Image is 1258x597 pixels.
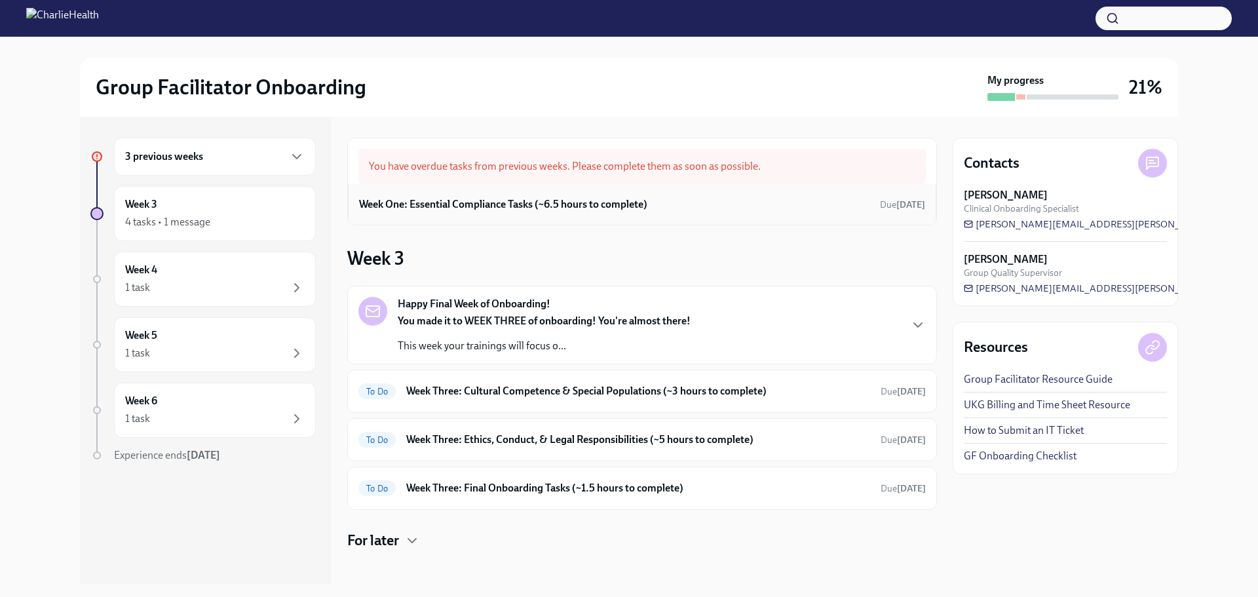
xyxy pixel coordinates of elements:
[964,449,1077,463] a: GF Onboarding Checklist
[114,138,316,176] div: 3 previous weeks
[964,337,1028,357] h4: Resources
[125,280,150,295] div: 1 task
[125,412,150,426] div: 1 task
[359,195,925,214] a: Week One: Essential Compliance Tasks (~6.5 hours to complete)Due[DATE]
[358,484,396,493] span: To Do
[1129,75,1162,99] h3: 21%
[964,372,1113,387] a: Group Facilitator Resource Guide
[881,434,926,446] span: Due
[347,531,937,550] div: For later
[897,386,926,397] strong: [DATE]
[897,434,926,446] strong: [DATE]
[358,478,926,499] a: To DoWeek Three: Final Onboarding Tasks (~1.5 hours to complete)Due[DATE]
[897,483,926,494] strong: [DATE]
[880,199,925,210] span: Due
[398,315,691,327] strong: You made it to WEEK THREE of onboarding! You're almost there!
[125,328,157,343] h6: Week 5
[880,199,925,211] span: September 29th, 2025 09:00
[358,435,396,445] span: To Do
[90,317,316,372] a: Week 51 task
[896,199,925,210] strong: [DATE]
[26,8,99,29] img: CharlieHealth
[125,197,157,212] h6: Week 3
[114,449,220,461] span: Experience ends
[90,186,316,241] a: Week 34 tasks • 1 message
[359,197,647,212] h6: Week One: Essential Compliance Tasks (~6.5 hours to complete)
[125,215,210,229] div: 4 tasks • 1 message
[964,252,1048,267] strong: [PERSON_NAME]
[987,73,1044,88] strong: My progress
[881,434,926,446] span: October 13th, 2025 09:00
[96,74,366,100] h2: Group Facilitator Onboarding
[964,188,1048,202] strong: [PERSON_NAME]
[358,387,396,396] span: To Do
[406,433,870,447] h6: Week Three: Ethics, Conduct, & Legal Responsibilities (~5 hours to complete)
[90,383,316,438] a: Week 61 task
[90,252,316,307] a: Week 41 task
[964,153,1020,173] h4: Contacts
[964,398,1130,412] a: UKG Billing and Time Sheet Resource
[881,482,926,495] span: October 11th, 2025 09:00
[406,384,870,398] h6: Week Three: Cultural Competence & Special Populations (~3 hours to complete)
[881,385,926,398] span: October 13th, 2025 09:00
[347,246,404,270] h3: Week 3
[187,449,220,461] strong: [DATE]
[125,149,203,164] h6: 3 previous weeks
[358,429,926,450] a: To DoWeek Three: Ethics, Conduct, & Legal Responsibilities (~5 hours to complete)Due[DATE]
[125,346,150,360] div: 1 task
[125,263,157,277] h6: Week 4
[398,297,550,311] strong: Happy Final Week of Onboarding!
[964,202,1079,215] span: Clinical Onboarding Specialist
[406,481,870,495] h6: Week Three: Final Onboarding Tasks (~1.5 hours to complete)
[964,267,1062,279] span: Group Quality Supervisor
[398,339,691,353] p: This week your trainings will focus o...
[125,394,157,408] h6: Week 6
[881,386,926,397] span: Due
[358,149,926,184] div: You have overdue tasks from previous weeks. Please complete them as soon as possible.
[964,423,1084,438] a: How to Submit an IT Ticket
[347,531,399,550] h4: For later
[358,381,926,402] a: To DoWeek Three: Cultural Competence & Special Populations (~3 hours to complete)Due[DATE]
[881,483,926,494] span: Due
